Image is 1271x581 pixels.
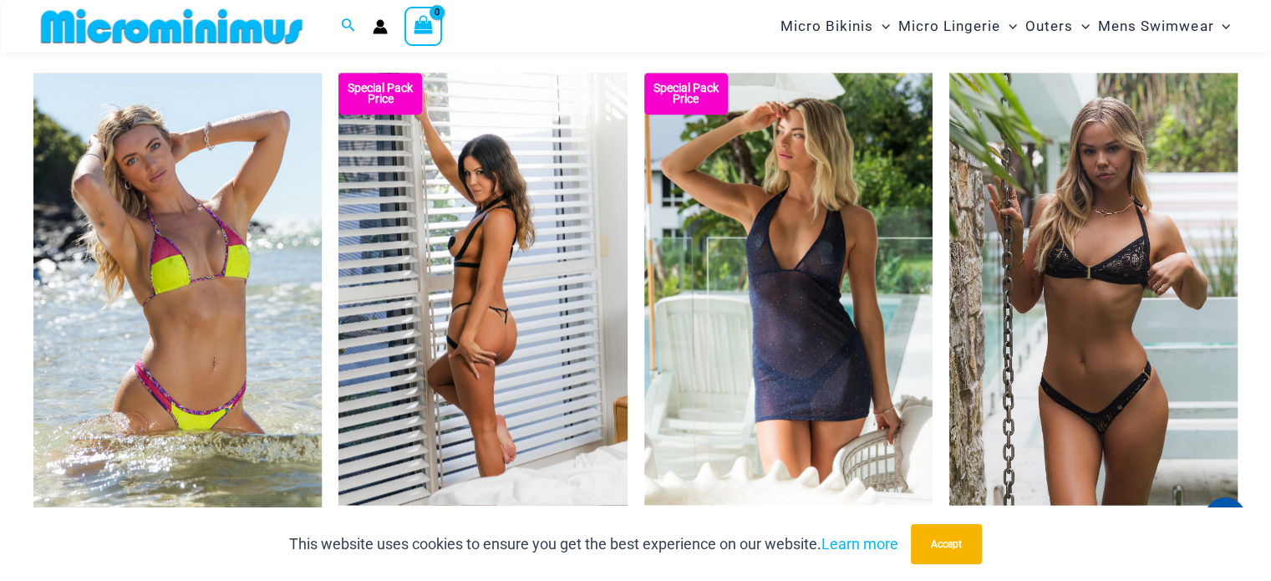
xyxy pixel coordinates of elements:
a: OutersMenu ToggleMenu Toggle [1021,5,1094,48]
span: Menu Toggle [1000,5,1017,48]
a: View Shopping Cart, empty [404,7,443,45]
a: Mens SwimwearMenu ToggleMenu Toggle [1094,5,1234,48]
span: Mens Swimwear [1098,5,1213,48]
img: MM SHOP LOGO FLAT [34,8,309,45]
span: Menu Toggle [1213,5,1230,48]
a: Search icon link [341,16,356,37]
nav: Site Navigation [774,3,1238,50]
a: Account icon link [373,19,388,34]
a: Echo Ink 5671 Dress 682 Thong 07 Echo Ink 5671 Dress 682 Thong 08Echo Ink 5671 Dress 682 Thong 08 [644,73,933,506]
p: This website uses cookies to ensure you get the best experience on our website. [289,532,898,557]
span: Menu Toggle [1073,5,1090,48]
a: Truth or Dare Black 1905 Bodysuit 611 Micro 07 Truth or Dare Black 1905 Bodysuit 611 Micro 06Trut... [338,73,627,506]
a: Learn more [821,535,898,553]
b: Special Pack Price [644,83,728,104]
a: Micro LingerieMenu ToggleMenu Toggle [894,5,1021,48]
img: Coastal Bliss Leopard Sunset 3171 Tri Top 4371 Thong Bikini 06 [33,73,322,508]
a: Highway Robbery Black Gold 359 Clip Top 439 Clip Bottom 01v2Highway Robbery Black Gold 359 Clip T... [949,73,1238,506]
a: Coastal Bliss Leopard Sunset 3171 Tri Top 4371 Thong Bikini 06Coastal Bliss Leopard Sunset 3171 T... [33,73,322,508]
span: Micro Lingerie [898,5,1000,48]
a: Micro BikinisMenu ToggleMenu Toggle [776,5,894,48]
img: Highway Robbery Black Gold 359 Clip Top 439 Clip Bottom 01v2 [949,73,1238,506]
span: Menu Toggle [873,5,890,48]
button: Accept [911,524,982,564]
span: Outers [1025,5,1073,48]
img: Truth or Dare Black 1905 Bodysuit 611 Micro 06 [338,73,627,506]
b: Special Pack Price [338,83,422,104]
img: Echo Ink 5671 Dress 682 Thong 07 [644,73,933,506]
span: Micro Bikinis [780,5,873,48]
